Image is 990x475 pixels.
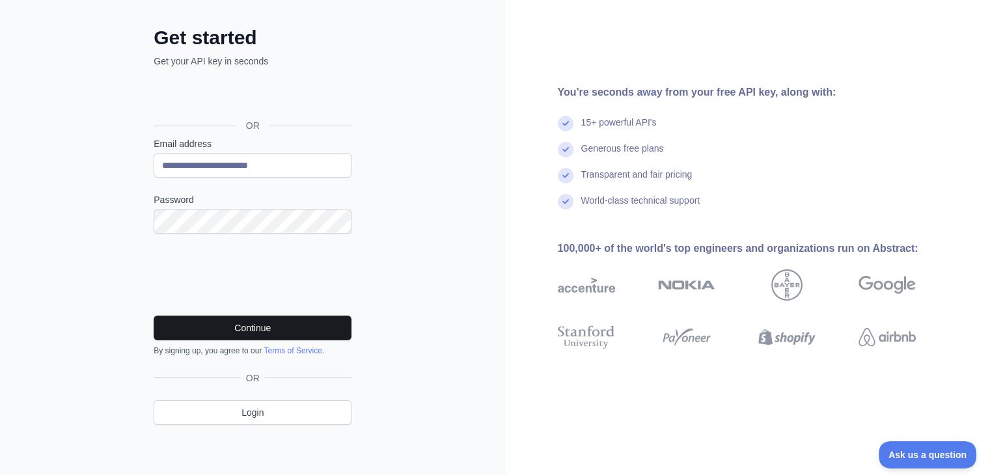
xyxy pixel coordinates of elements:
img: payoneer [658,323,715,351]
div: 100,000+ of the world's top engineers and organizations run on Abstract: [558,241,957,256]
label: Password [154,193,351,206]
img: google [859,269,916,301]
img: check mark [558,142,573,157]
label: Email address [154,137,351,150]
div: Transparent and fair pricing [581,168,693,194]
img: check mark [558,194,573,210]
button: Continue [154,316,351,340]
img: nokia [658,269,715,301]
img: check mark [558,116,573,131]
span: OR [236,119,270,132]
img: check mark [558,168,573,183]
h2: Get started [154,26,351,49]
div: Generous free plans [581,142,664,168]
img: stanford university [558,323,615,351]
span: OR [241,372,265,385]
a: Login [154,400,351,425]
img: accenture [558,269,615,301]
p: Get your API key in seconds [154,55,351,68]
div: By signing up, you agree to our . [154,346,351,356]
iframe: Toggle Customer Support [879,441,977,468]
img: shopify [758,323,816,351]
a: Terms of Service [264,346,322,355]
div: World-class technical support [581,194,700,220]
img: bayer [771,269,803,301]
iframe: “使用 Google 账号登录”按钮 [147,82,355,111]
img: airbnb [859,323,916,351]
iframe: reCAPTCHA [154,249,351,300]
div: 15+ powerful API's [581,116,657,142]
div: You're seconds away from your free API key, along with: [558,85,957,100]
